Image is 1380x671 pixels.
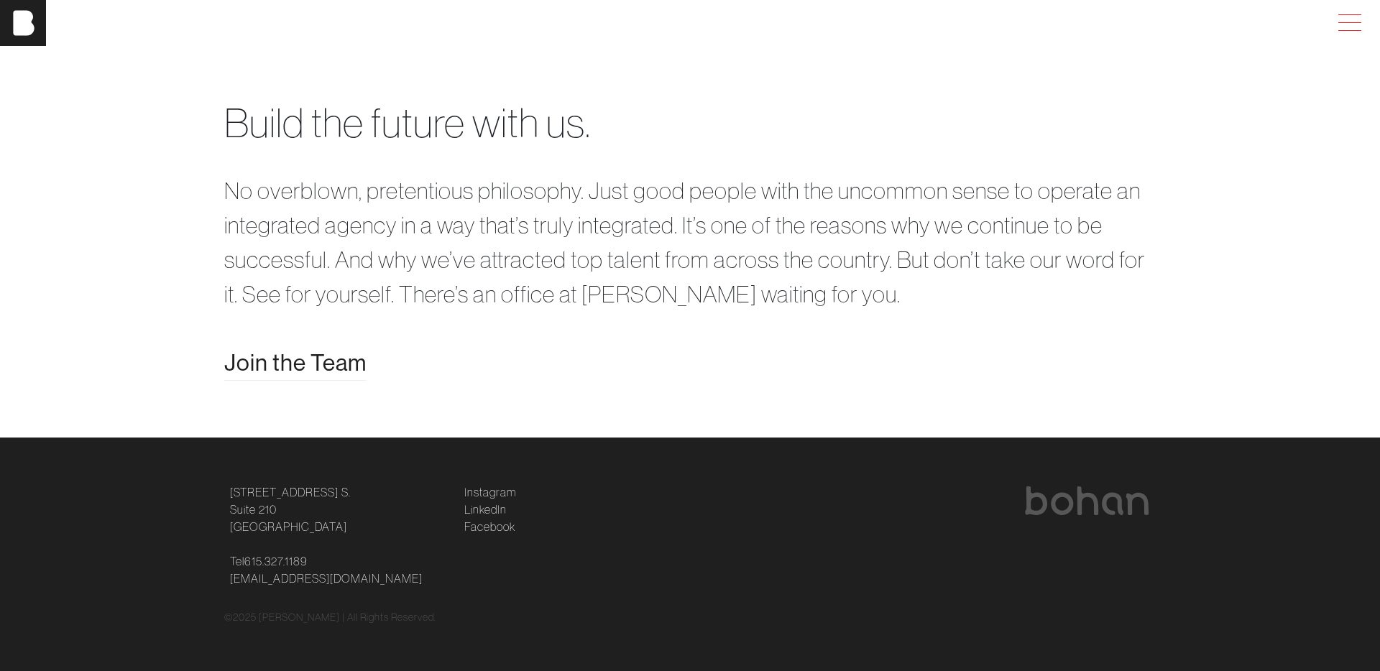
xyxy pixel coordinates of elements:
[230,552,447,587] p: Tel
[244,552,308,570] a: 615.327.1189
[224,610,1156,625] div: © 2025
[464,501,507,518] a: LinkedIn
[464,518,515,535] a: Facebook
[464,483,516,501] a: Instagram
[230,483,351,535] a: [STREET_ADDRESS] S.Suite 210[GEOGRAPHIC_DATA]
[224,346,367,380] a: Join the Team
[230,570,423,587] a: [EMAIL_ADDRESS][DOMAIN_NAME]
[224,173,1156,311] p: No overblown, pretentious philosophy. Just good people with the uncommon sense to operate an inte...
[1023,486,1150,515] img: bohan logo
[259,610,436,625] p: [PERSON_NAME] | All Rights Reserved.
[224,93,1156,153] div: Build the future with us.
